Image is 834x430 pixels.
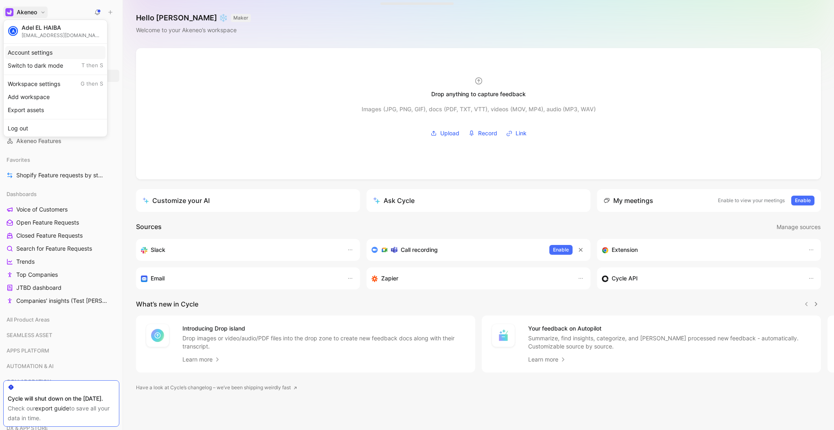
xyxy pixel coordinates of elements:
[5,122,105,135] div: Log out
[5,104,105,117] div: Export assets
[5,46,105,59] div: Account settings
[5,59,105,72] div: Switch to dark mode
[22,24,103,31] div: Adel EL HAIBA
[81,62,103,69] span: T then S
[9,27,17,35] div: A
[5,77,105,90] div: Workspace settings
[81,80,103,88] span: G then S
[5,90,105,104] div: Add workspace
[22,32,103,38] div: [EMAIL_ADDRESS][DOMAIN_NAME]
[3,20,108,137] div: AkeneoAkeneo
